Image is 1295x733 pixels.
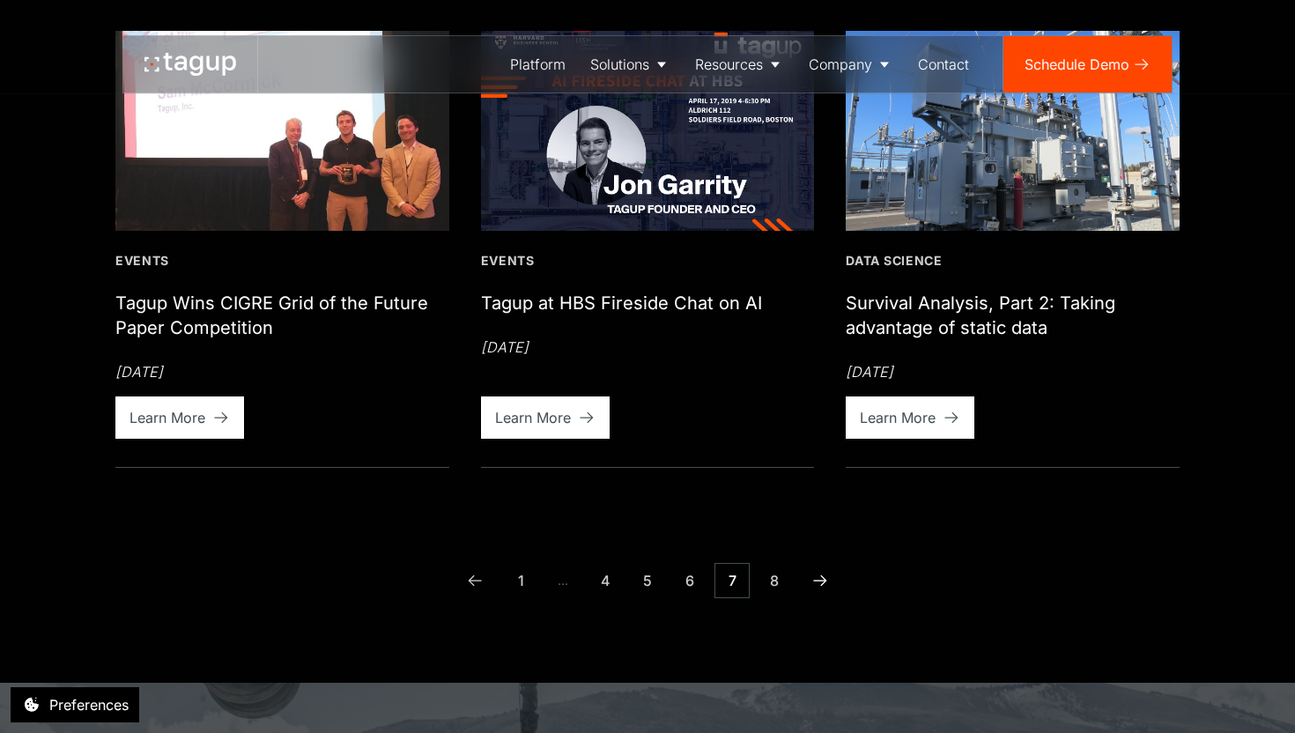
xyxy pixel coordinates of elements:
a: 4 [588,563,623,598]
div: Contact [918,54,969,75]
div: ... [558,572,568,589]
h1: Survival Analysis, Part 2: Taking advantage of static data [846,291,1180,340]
div: Learn More [129,407,205,428]
div: Data Science [846,252,1180,270]
a: Company [796,36,906,93]
a: Previous Page [457,563,492,598]
div: Platform [510,54,566,75]
a: Next Page [803,563,838,598]
a: Schedule Demo [1003,36,1172,93]
a: 7 [714,563,750,598]
a: Learn More [115,396,244,439]
div: Solutions [590,54,649,75]
a: Contact [906,36,981,93]
a: Solutions [578,36,683,93]
div: Company [809,54,872,75]
div: Events [115,252,449,270]
a: Resources [683,36,796,93]
div: Events [481,252,762,270]
div: Schedule Demo [1025,54,1129,75]
div: Learn More [860,407,936,428]
a: Platform [498,36,578,93]
div: Resources [695,54,763,75]
div: List [457,563,838,598]
a: Learn More [481,396,610,439]
a: 8 [757,563,792,598]
h1: Tagup Wins CIGRE Grid of the Future Paper Competition [115,291,449,340]
div: [DATE] [846,361,1180,382]
h1: Tagup at HBS Fireside Chat on AI [481,291,762,315]
div: Preferences [49,694,129,715]
a: 5 [630,563,665,598]
a: 1 [503,563,538,598]
div: [DATE] [115,361,449,382]
div: Learn More [495,407,571,428]
a: 6 [672,563,707,598]
a: Learn More [846,396,974,439]
div: [DATE] [481,337,762,358]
